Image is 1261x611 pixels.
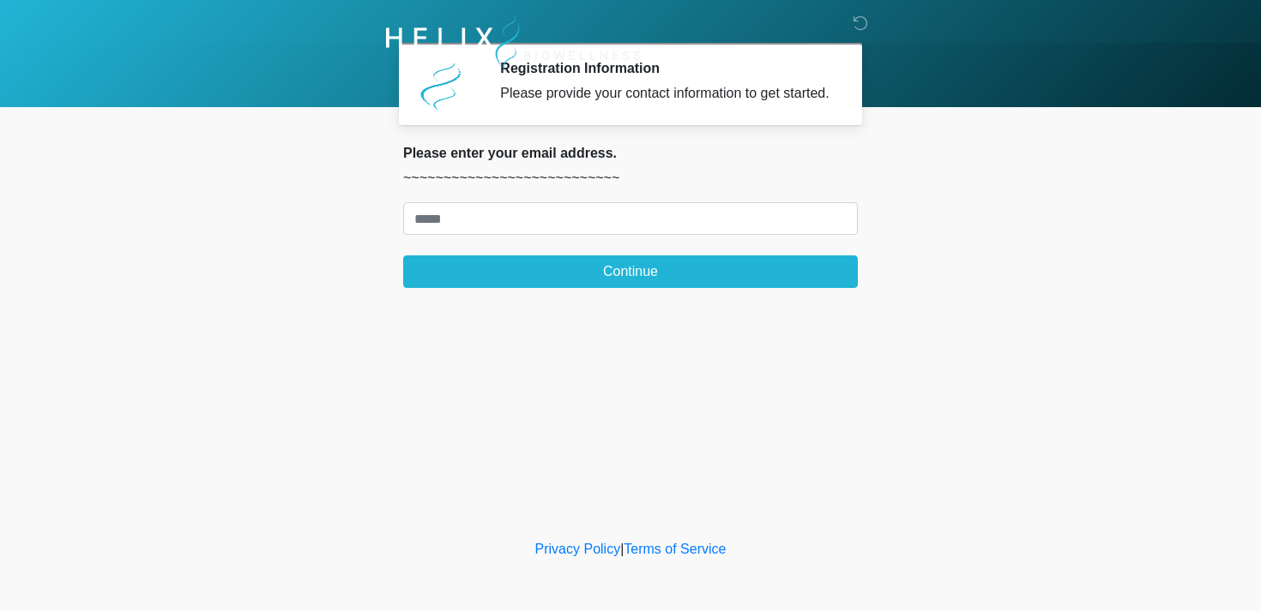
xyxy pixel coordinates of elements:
[500,83,832,104] div: Please provide your contact information to get started.
[403,145,858,161] h2: Please enter your email address.
[620,542,624,556] a: |
[386,13,641,74] img: Helix Biowellness Logo
[535,542,621,556] a: Privacy Policy
[403,255,858,288] button: Continue
[624,542,726,556] a: Terms of Service
[403,168,858,189] p: ~~~~~~~~~~~~~~~~~~~~~~~~~~~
